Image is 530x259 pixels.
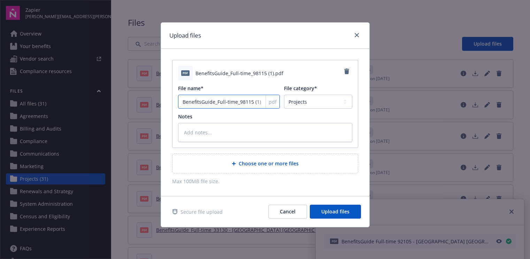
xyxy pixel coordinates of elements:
span: File category* [284,85,317,92]
span: Upload files [321,208,350,215]
span: Secure file upload [180,208,223,215]
a: Remove [341,66,352,77]
input: Add file name... [178,95,280,109]
span: pdf [181,70,190,76]
button: Upload files [310,205,361,219]
div: Choose one or more files [172,154,358,173]
button: Cancel [268,205,307,219]
span: File name* [178,85,203,92]
a: close [353,31,361,39]
span: Cancel [280,208,295,215]
span: Notes [178,113,192,120]
span: pdf [269,98,277,105]
h1: Upload files [169,31,201,40]
span: BenefitsGuide_Full-time_98115 (1).pdf [195,70,283,77]
span: Max 100MB file size. [172,178,358,185]
span: Choose one or more files [239,160,299,167]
